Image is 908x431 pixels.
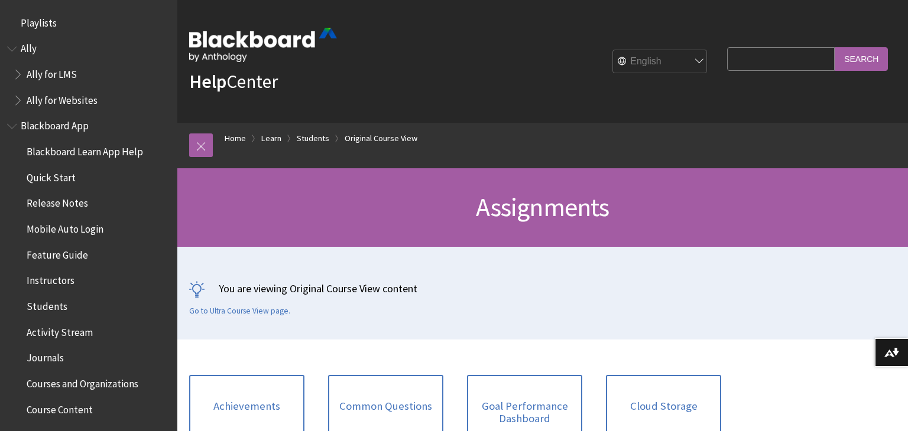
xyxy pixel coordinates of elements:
[27,400,93,416] span: Course Content
[21,116,89,132] span: Blackboard App
[27,271,74,287] span: Instructors
[27,374,138,390] span: Courses and Organizations
[21,13,57,29] span: Playlists
[27,194,88,210] span: Release Notes
[27,90,98,106] span: Ally for Websites
[189,281,896,296] p: You are viewing Original Course View content
[189,28,337,62] img: Blackboard by Anthology
[27,64,77,80] span: Ally for LMS
[27,322,93,338] span: Activity Stream
[189,70,278,93] a: HelpCenter
[27,219,103,235] span: Mobile Auto Login
[225,131,246,146] a: Home
[261,131,281,146] a: Learn
[189,306,290,316] a: Go to Ultra Course View page.
[27,168,76,184] span: Quick Start
[27,348,64,364] span: Journals
[27,142,143,158] span: Blackboard Learn App Help
[21,39,37,55] span: Ally
[189,70,226,93] strong: Help
[476,191,609,223] span: Assignments
[835,47,888,70] input: Search
[345,131,417,146] a: Original Course View
[27,296,67,312] span: Students
[613,50,708,74] select: Site Language Selector
[27,245,88,261] span: Feature Guide
[7,13,170,33] nav: Book outline for Playlists
[297,131,329,146] a: Students
[7,39,170,110] nav: Book outline for Anthology Ally Help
